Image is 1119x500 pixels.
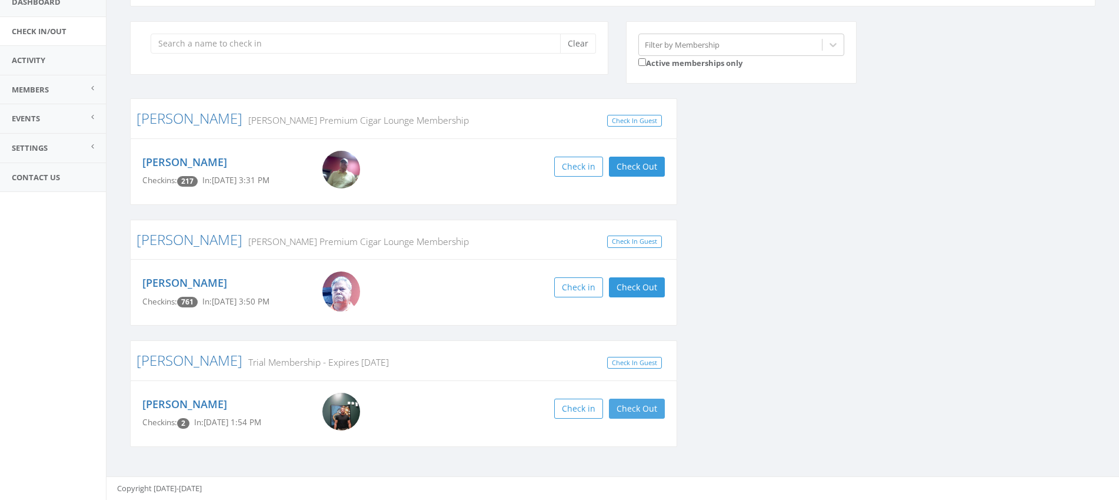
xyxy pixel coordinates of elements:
span: Checkins: [142,175,177,186]
span: Checkin count [177,297,198,307]
span: In: [DATE] 1:54 PM [194,417,261,428]
small: Trial Membership - Expires [DATE] [242,356,389,369]
button: Check in [554,157,603,177]
span: Checkin count [177,418,189,429]
a: [PERSON_NAME] [142,397,227,411]
img: Larry_Grzyb.png [322,151,360,188]
img: Big_Mike.jpg [322,271,360,312]
img: Clifton_Mack.png [322,393,360,431]
a: Check In Guest [607,357,662,369]
button: Check Out [609,277,665,297]
button: Check in [554,277,603,297]
a: [PERSON_NAME] [142,155,227,169]
a: [PERSON_NAME] [136,230,242,249]
button: Check Out [609,399,665,419]
span: Checkins: [142,296,177,307]
small: [PERSON_NAME] Premium Cigar Lounge Membership [242,235,469,248]
a: Check In Guest [607,115,662,127]
a: [PERSON_NAME] [136,350,242,370]
span: In: [DATE] 3:50 PM [202,296,269,307]
button: Clear [560,34,596,54]
span: Events [12,113,40,124]
a: [PERSON_NAME] [136,108,242,128]
footer: Copyright [DATE]-[DATE] [106,476,1119,500]
span: Members [12,84,49,95]
span: Checkins: [142,417,177,428]
a: [PERSON_NAME] [142,276,227,290]
span: Contact Us [12,172,60,183]
span: Settings [12,143,48,153]
button: Check in [554,399,603,419]
button: Check Out [609,157,665,177]
div: Filter by Membership [645,39,720,50]
span: In: [DATE] 3:31 PM [202,175,269,186]
a: Check In Guest [607,236,662,248]
label: Active memberships only [638,56,742,69]
small: [PERSON_NAME] Premium Cigar Lounge Membership [242,114,469,127]
input: Active memberships only [638,58,646,66]
span: Checkin count [177,176,198,187]
input: Search a name to check in [151,34,569,54]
